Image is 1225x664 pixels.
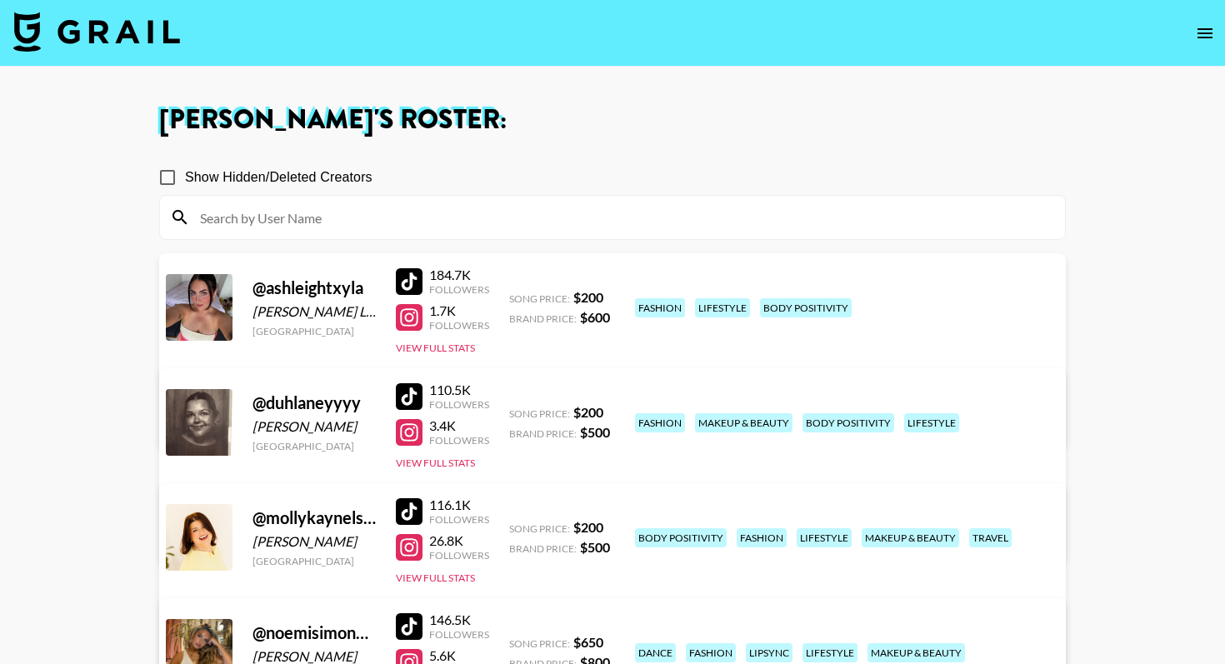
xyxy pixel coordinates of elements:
div: lipsync [746,643,792,662]
div: [PERSON_NAME] [252,418,376,435]
div: body positivity [802,413,894,432]
div: lifestyle [797,528,852,547]
strong: $ 200 [573,289,603,305]
strong: $ 200 [573,519,603,535]
span: Song Price: [509,292,570,305]
div: 146.5K [429,612,489,628]
div: 3.4K [429,417,489,434]
div: Followers [429,398,489,411]
div: makeup & beauty [695,413,792,432]
span: Song Price: [509,637,570,650]
div: 5.6K [429,647,489,664]
div: body positivity [635,528,727,547]
div: makeup & beauty [862,528,959,547]
div: [GEOGRAPHIC_DATA] [252,325,376,337]
input: Search by User Name [190,204,1055,231]
strong: $ 650 [573,634,603,650]
div: [GEOGRAPHIC_DATA] [252,555,376,567]
div: [PERSON_NAME] Lusetich-[PERSON_NAME] [252,303,376,320]
span: Song Price: [509,522,570,535]
div: Followers [429,434,489,447]
div: lifestyle [802,643,857,662]
div: lifestyle [695,298,750,317]
div: 26.8K [429,532,489,549]
div: @ noemisimoncouceiro [252,622,376,643]
span: Song Price: [509,407,570,420]
button: open drawer [1188,17,1222,50]
div: Followers [429,319,489,332]
div: fashion [635,413,685,432]
div: 184.7K [429,267,489,283]
div: 110.5K [429,382,489,398]
div: [PERSON_NAME] [252,533,376,550]
div: @ ashleightxyla [252,277,376,298]
strong: $ 200 [573,404,603,420]
div: Followers [429,628,489,641]
strong: $ 600 [580,309,610,325]
div: makeup & beauty [867,643,965,662]
div: body positivity [760,298,852,317]
div: dance [635,643,676,662]
div: Followers [429,549,489,562]
strong: $ 500 [580,424,610,440]
strong: $ 500 [580,539,610,555]
div: travel [969,528,1012,547]
div: Followers [429,513,489,526]
div: fashion [635,298,685,317]
button: View Full Stats [396,572,475,584]
div: lifestyle [904,413,959,432]
span: Show Hidden/Deleted Creators [185,167,372,187]
div: [GEOGRAPHIC_DATA] [252,440,376,452]
div: Followers [429,283,489,296]
div: 116.1K [429,497,489,513]
div: @ mollykaynelson [252,507,376,528]
img: Grail Talent [13,12,180,52]
span: Brand Price: [509,542,577,555]
button: View Full Stats [396,457,475,469]
div: fashion [737,528,787,547]
h1: [PERSON_NAME] 's Roster: [159,107,1066,133]
button: View Full Stats [396,342,475,354]
span: Brand Price: [509,312,577,325]
div: @ duhlaneyyyy [252,392,376,413]
div: 1.7K [429,302,489,319]
div: fashion [686,643,736,662]
span: Brand Price: [509,427,577,440]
